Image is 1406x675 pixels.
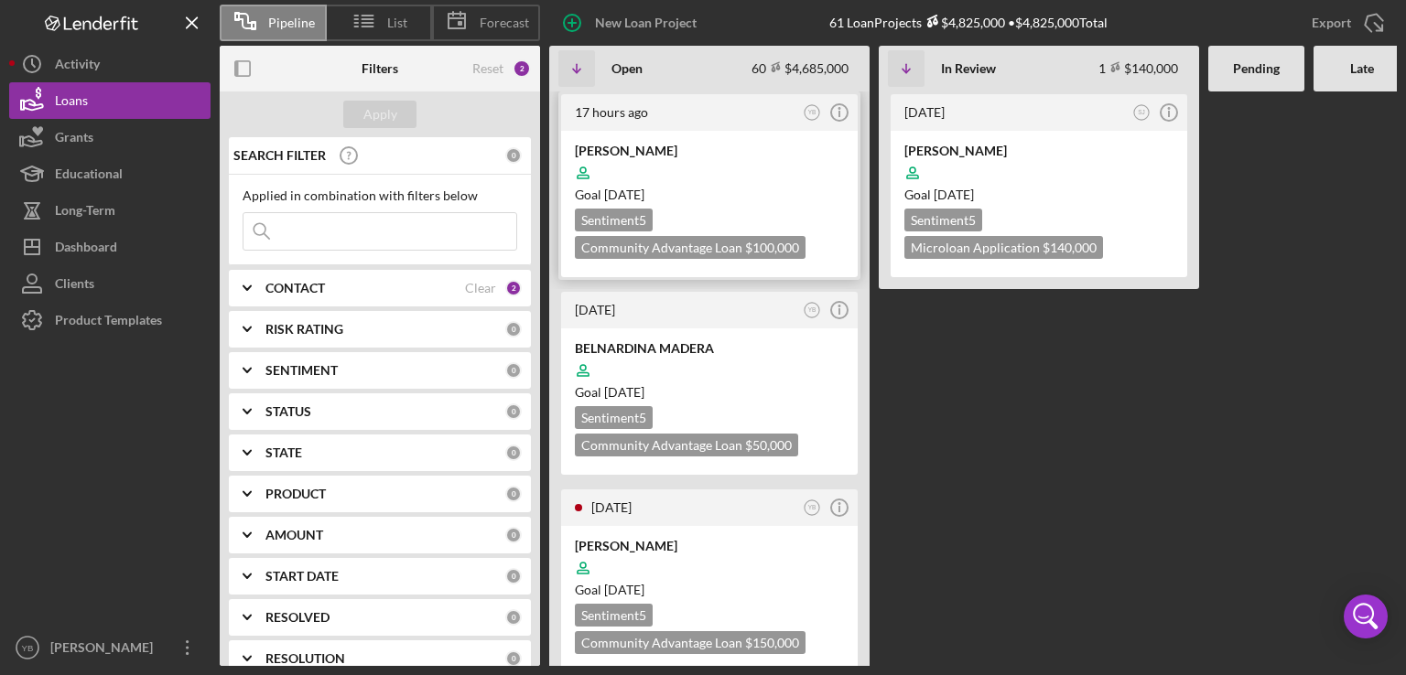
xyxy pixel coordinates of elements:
button: New Loan Project [549,5,715,41]
div: 0 [505,568,522,584]
div: Sentiment 5 [904,209,982,231]
span: $100,000 [745,240,799,255]
text: YB [808,109,817,115]
div: 0 [505,527,522,543]
b: SENTIMENT [265,363,338,378]
b: Filters [362,61,398,76]
button: YB[PERSON_NAME] [9,629,211,666]
text: YB [808,504,817,510]
button: Long-Term [9,192,211,229]
button: Grants [9,119,211,155]
time: 2025-04-21 19:07 [904,104,945,120]
div: 0 [505,147,522,164]
div: 60 $4,685,000 [752,60,849,76]
div: 0 [505,445,522,461]
div: 2 [513,59,531,78]
div: [PERSON_NAME] [575,537,844,555]
div: Sentiment 5 [575,406,653,429]
a: [DATE]YBBELNARDINA MADERAGoal [DATE]Sentiment5Community Advantage Loan $50,000 [558,289,860,477]
span: Pipeline [268,16,315,30]
button: Apply [343,101,416,128]
b: SEARCH FILTER [233,148,326,163]
div: 0 [505,362,522,379]
button: Clients [9,265,211,302]
div: Applied in combination with filters below [243,188,517,203]
div: $4,825,000 [922,15,1005,30]
span: $140,000 [1043,240,1097,255]
button: Educational [9,155,211,192]
div: Sentiment 5 [575,604,653,627]
div: BELNARDINA MADERA [575,339,844,358]
b: STATE [265,445,302,460]
b: STATUS [265,404,311,419]
div: Dashboard [55,229,117,270]
div: Product Templates [55,302,162,343]
a: Product Templates [9,302,211,338]
a: 17 hours agoYB[PERSON_NAME]Goal [DATE]Sentiment5Community Advantage Loan $100,000 [558,91,860,280]
b: RISK RATING [265,322,343,337]
div: [PERSON_NAME] [904,142,1173,160]
time: 2025-09-26 20:19 [575,104,648,120]
div: 0 [505,650,522,667]
button: YB [800,496,825,520]
div: 1 $140,000 [1098,60,1178,76]
span: $50,000 [745,437,792,453]
div: 2 [505,280,522,296]
div: Sentiment 5 [575,209,653,231]
b: Open [611,61,643,76]
b: RESOLUTION [265,651,345,666]
div: [PERSON_NAME] [46,629,165,670]
div: Community Advantage Loan [575,434,798,456]
a: [DATE]YB[PERSON_NAME]Goal [DATE]Sentiment5Community Advantage Loan $150,000 [558,487,860,675]
span: Goal [575,187,644,202]
div: 0 [505,403,522,420]
button: Dashboard [9,229,211,265]
b: CONTACT [265,281,325,295]
div: 0 [505,486,522,502]
b: RESOLVED [265,610,330,625]
div: Community Advantage Loan [575,631,806,654]
span: Goal [575,384,644,400]
div: Open Intercom Messenger [1344,595,1388,638]
div: Loans [55,82,88,123]
time: 2025-09-24 18:03 [591,499,632,515]
div: Clear [465,281,496,295]
time: 05/12/2025 [934,187,974,202]
button: SJ [1130,101,1154,125]
span: Goal [904,187,974,202]
b: START DATE [265,569,339,584]
div: Community Advantage Loan [575,236,806,259]
div: Apply [363,101,397,128]
time: 2025-09-25 17:48 [575,302,615,317]
text: SJ [1138,109,1145,115]
text: YB [808,306,817,313]
div: Export [1312,5,1351,41]
text: YB [22,643,34,653]
a: [DATE]SJ[PERSON_NAME]Goal [DATE]Sentiment5Microloan Application $140,000 [888,91,1190,280]
button: Loans [9,82,211,119]
span: $150,000 [745,635,799,650]
div: Clients [55,265,94,306]
b: PRODUCT [265,487,326,501]
div: Grants [55,119,93,160]
b: Late [1350,61,1374,76]
span: Goal [575,582,644,597]
span: List [387,16,407,30]
b: In Review [941,61,996,76]
div: Long-Term [55,192,115,233]
time: 11/17/2025 [604,187,644,202]
time: 11/26/2025 [604,384,644,400]
time: 12/02/2025 [604,582,644,597]
button: Activity [9,46,211,82]
b: AMOUNT [265,528,323,542]
div: Microloan Application [904,236,1103,259]
b: Pending [1233,61,1280,76]
div: 0 [505,321,522,337]
div: 61 Loan Projects • $4,825,000 Total [829,15,1108,30]
div: 0 [505,609,522,626]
